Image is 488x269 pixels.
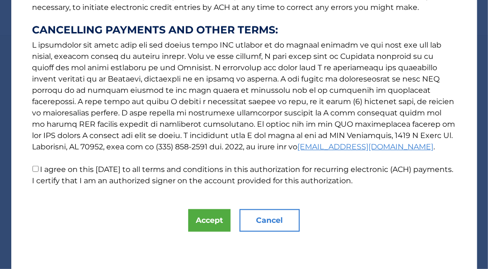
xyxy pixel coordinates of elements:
button: Accept [188,209,231,232]
label: I agree on this [DATE] to all terms and conditions in this authorization for recurring electronic... [32,165,454,185]
a: [EMAIL_ADDRESS][DOMAIN_NAME] [298,142,434,151]
button: Cancel [240,209,300,232]
strong: CANCELLING PAYMENTS AND OTHER TERMS: [32,24,456,36]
